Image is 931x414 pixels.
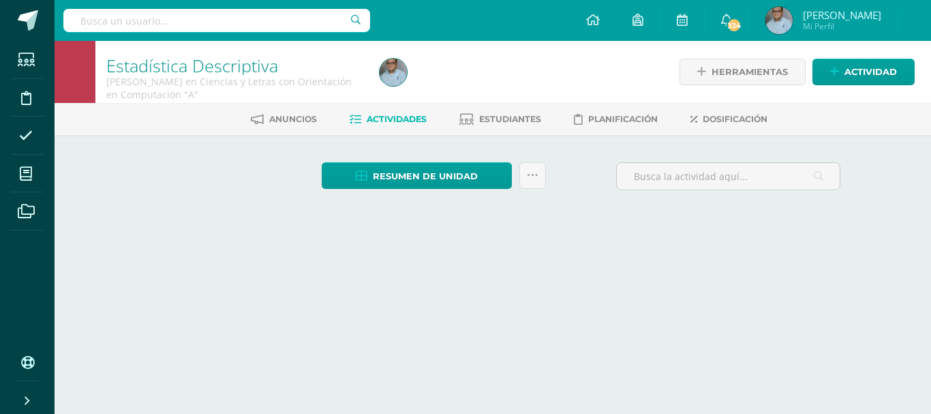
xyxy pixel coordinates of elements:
[680,59,806,85] a: Herramientas
[712,59,788,85] span: Herramientas
[574,108,658,130] a: Planificación
[63,9,370,32] input: Busca un usuario...
[479,114,541,124] span: Estudiantes
[844,59,897,85] span: Actividad
[106,56,363,75] h1: Estadística Descriptiva
[106,54,278,77] a: Estadística Descriptiva
[617,163,840,190] input: Busca la actividad aquí...
[765,7,793,34] img: 7b909a47bc6bc1a4636edf6a175a3f6c.png
[367,114,427,124] span: Actividades
[690,108,767,130] a: Dosificación
[251,108,317,130] a: Anuncios
[588,114,658,124] span: Planificación
[373,164,478,189] span: Resumen de unidad
[322,162,512,189] a: Resumen de unidad
[727,18,742,33] span: 334
[106,75,363,101] div: Quinto Quinto Bachillerato en Ciencias y Letras con Orientación en Computación 'A'
[380,59,407,86] img: 7b909a47bc6bc1a4636edf6a175a3f6c.png
[803,20,881,32] span: Mi Perfil
[459,108,541,130] a: Estudiantes
[812,59,915,85] a: Actividad
[269,114,317,124] span: Anuncios
[803,8,881,22] span: [PERSON_NAME]
[350,108,427,130] a: Actividades
[703,114,767,124] span: Dosificación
